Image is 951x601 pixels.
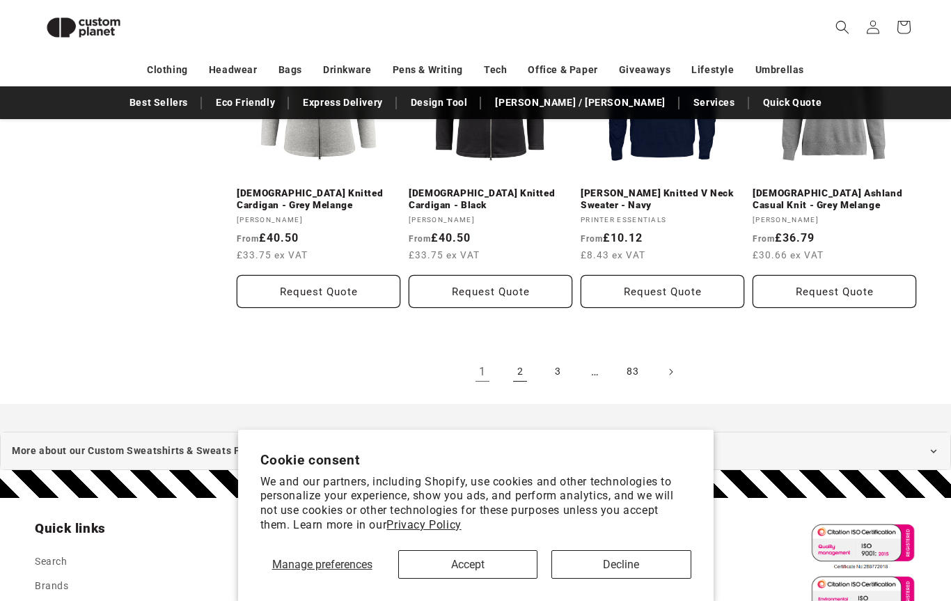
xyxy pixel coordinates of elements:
a: [DEMOGRAPHIC_DATA] Knitted Cardigan - Grey Melange [237,187,400,212]
img: Custom Planet [35,6,132,49]
a: Page 83 [618,357,648,387]
a: Page 3 [542,357,573,387]
a: [PERSON_NAME] Knitted V Neck Sweater - Navy [581,187,744,212]
span: … [580,357,611,387]
button: Accept [398,550,537,579]
a: Office & Paper [528,58,597,82]
a: Privacy Policy [386,518,461,531]
a: [DEMOGRAPHIC_DATA] Knitted Cardigan - Black [409,187,572,212]
a: Eco Friendly [209,91,282,115]
a: Design Tool [404,91,475,115]
a: Umbrellas [755,58,804,82]
iframe: Chat Widget [712,451,951,601]
a: Bags [278,58,302,82]
nav: Pagination [237,357,916,387]
a: Headwear [209,58,258,82]
button: Request Quote [237,275,400,308]
summary: Search [827,12,858,42]
a: Clothing [147,58,188,82]
a: Drinkware [323,58,371,82]
a: Page 1 [467,357,498,387]
button: Decline [551,550,691,579]
span: More about our Custom Sweatshirts & Sweats Printed or Embroidered collection [12,442,397,460]
a: Giveaways [619,58,670,82]
span: Manage preferences [272,558,372,571]
a: Page 2 [505,357,535,387]
h2: Cookie consent [260,452,691,468]
a: Pens & Writing [393,58,463,82]
button: Request Quote [409,275,572,308]
p: We and our partners, including Shopify, use cookies and other technologies to personalize your ex... [260,475,691,533]
button: Request Quote [581,275,744,308]
a: Lifestyle [691,58,734,82]
h2: Quick links [35,520,249,537]
a: Tech [484,58,507,82]
a: Best Sellers [123,91,195,115]
a: [PERSON_NAME] / [PERSON_NAME] [488,91,672,115]
a: Search [35,553,68,574]
a: Quick Quote [756,91,829,115]
a: Brands [35,574,69,598]
a: Express Delivery [296,91,390,115]
a: Next page [655,357,686,387]
button: Request Quote [753,275,916,308]
button: Manage preferences [260,550,384,579]
a: Services [686,91,742,115]
a: [DEMOGRAPHIC_DATA] Ashland Casual Knit - Grey Melange [753,187,916,212]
